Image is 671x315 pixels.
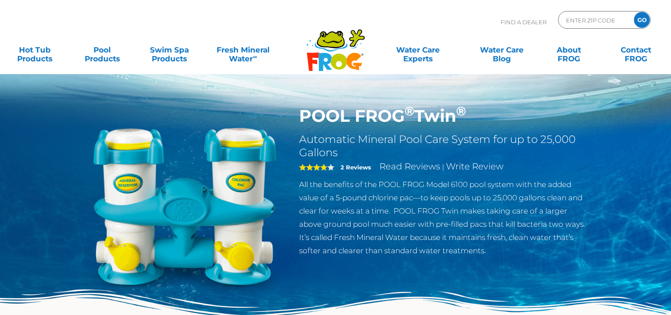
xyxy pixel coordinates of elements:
p: Find A Dealer [501,11,547,33]
sup: ® [405,103,414,119]
a: Fresh MineralWater∞ [210,41,276,59]
strong: 2 Reviews [341,164,371,171]
h2: Automatic Mineral Pool Care System for up to 25,000 Gallons [299,133,587,159]
a: AboutFROG [543,41,595,59]
h1: POOL FROG Twin [299,106,587,126]
span: 4 [299,164,327,171]
a: Water CareBlog [476,41,528,59]
span: | [442,163,444,171]
a: Swim SpaProducts [143,41,195,59]
sup: ® [456,103,466,119]
input: GO [634,12,650,28]
a: Read Reviews [379,161,440,172]
sup: ∞ [253,53,257,60]
a: Water CareExperts [375,41,461,59]
img: pool-product-pool-frog-twin.png [84,106,286,308]
img: Frog Products Logo [302,18,370,71]
a: ContactFROG [610,41,662,59]
a: PoolProducts [76,41,128,59]
a: Hot TubProducts [9,41,61,59]
a: Write Review [446,161,503,172]
p: All the benefits of the POOL FROG Model 6100 pool system with the added value of a 5-pound chlori... [299,178,587,257]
